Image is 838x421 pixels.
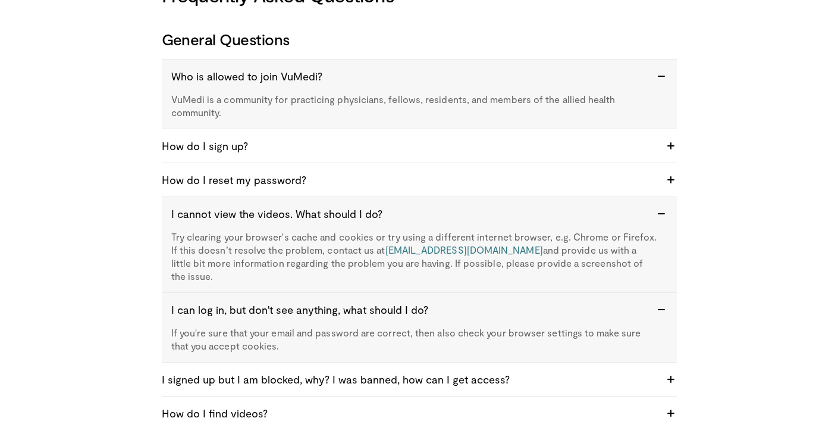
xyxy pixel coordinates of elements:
p: VuMedi is a community for practicing physicians, fellows, residents, and members of the allied he... [171,93,659,119]
h4: I can log in, but don't see anything, what should I do? [171,303,659,317]
p: Try clearing your browser's cache and cookies or try using a different internet browser, e.g. Chr... [171,230,659,283]
p: If you're sure that your email and password are correct, then also check your browser settings to... [171,326,659,353]
h4: I signed up but I am blocked, why? I was banned, how can I get access? [162,372,659,386]
h4: Who is allowed to join VuMedi? [171,69,659,83]
h4: How do I find videos? [162,406,659,420]
h3: General Questions [162,30,677,49]
h4: How do I reset my password? [162,173,659,187]
h4: How do I sign up? [162,139,659,153]
h4: I cannot view the videos. What should I do? [171,207,659,221]
a: [EMAIL_ADDRESS][DOMAIN_NAME] [385,244,543,255]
